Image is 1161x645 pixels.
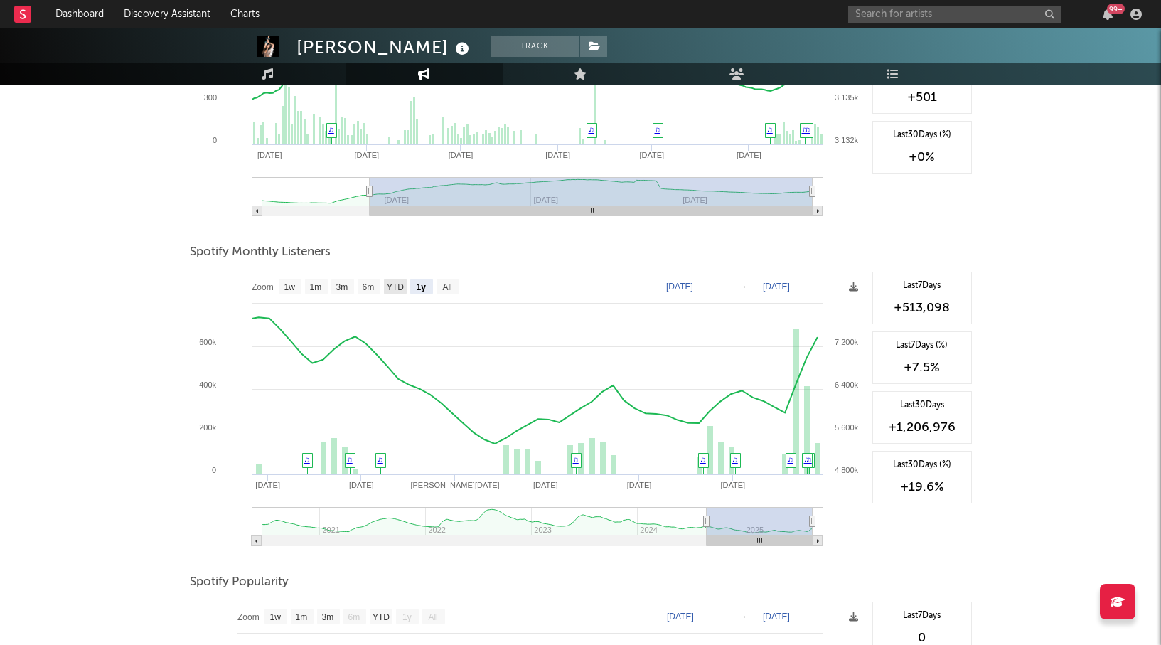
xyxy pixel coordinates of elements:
text: 6m [348,612,360,622]
div: Last 7 Days (%) [880,339,964,352]
text: → [739,282,747,292]
text: 6m [362,282,374,292]
text: 1m [295,612,307,622]
text: [DATE] [255,481,280,489]
div: Last 30 Days (%) [880,459,964,471]
text: 1w [284,282,295,292]
text: [DATE] [533,481,558,489]
div: Last 30 Days (%) [880,129,964,142]
div: +0 % [880,149,964,166]
text: [DATE] [545,151,570,159]
button: Track [491,36,579,57]
a: ♫ [767,125,773,134]
text: [DATE] [639,151,664,159]
div: Last 7 Days [880,279,964,292]
text: 300 [203,93,216,102]
text: [DATE] [737,151,761,159]
div: +7.5 % [880,359,964,376]
div: Last 7 Days [880,609,964,622]
text: [DATE] [720,481,745,489]
div: +513,098 [880,299,964,316]
div: Last 30 Days [880,399,964,412]
input: Search for artists [848,6,1061,23]
text: 400k [199,380,216,389]
text: [DATE] [666,282,693,292]
text: All [428,612,437,622]
a: ♫ [378,455,383,464]
a: ♫ [700,455,706,464]
text: 3 135k [834,93,858,102]
text: 3m [321,612,333,622]
text: [PERSON_NAME][DATE] [410,481,499,489]
text: [DATE] [763,612,790,622]
div: +19.6 % [880,479,964,496]
text: 3 132k [834,136,858,144]
a: ♫ [806,455,812,464]
text: [DATE] [257,151,282,159]
a: ♫ [802,125,808,134]
div: +501 [880,89,964,106]
a: ♫ [655,125,660,134]
text: [DATE] [667,612,694,622]
text: 7 200k [834,338,858,346]
text: [DATE] [354,151,379,159]
text: 600k [199,338,216,346]
text: All [442,282,451,292]
text: → [739,612,747,622]
text: 1y [402,612,412,622]
text: 1y [416,282,426,292]
text: [DATE] [626,481,651,489]
div: [PERSON_NAME] [296,36,473,59]
a: ♫ [732,455,738,464]
a: ♫ [788,455,793,464]
text: 1m [309,282,321,292]
text: Zoom [237,612,260,622]
a: ♫ [347,455,353,464]
text: 1w [269,612,281,622]
a: ♫ [328,125,334,134]
text: 3m [336,282,348,292]
button: 99+ [1103,9,1113,20]
span: Spotify Popularity [190,574,289,591]
a: ♫ [805,125,810,134]
text: 0 [212,136,216,144]
text: 0 [211,466,215,474]
text: 6 400k [834,380,858,389]
text: Zoom [252,282,274,292]
text: 200k [199,423,216,432]
text: YTD [386,282,403,292]
a: ♫ [589,125,594,134]
div: +1,206,976 [880,419,964,436]
a: ♫ [573,455,579,464]
text: 5 600k [834,423,858,432]
a: ♫ [304,455,310,464]
div: 99 + [1107,4,1125,14]
text: [DATE] [448,151,473,159]
text: [DATE] [349,481,374,489]
text: YTD [372,612,389,622]
a: ♫ [804,455,810,464]
text: [DATE] [763,282,790,292]
span: Spotify Monthly Listeners [190,244,331,261]
text: 4 800k [834,466,858,474]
